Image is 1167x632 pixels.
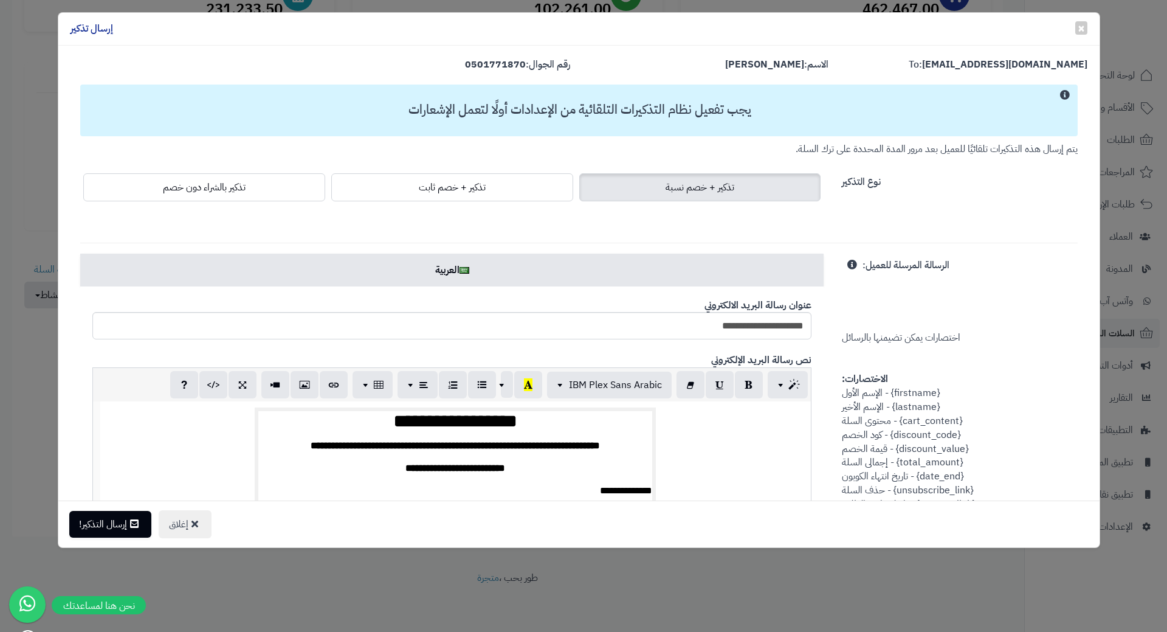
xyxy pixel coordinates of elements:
a: العربية [80,254,824,286]
span: اختصارات يمكن تضيمنها بالرسائل {firstname} - الإسم الأول {lastname} - الإسم الأخير {cart_content}... [842,258,975,512]
label: الاسم: [725,58,828,72]
img: ar.png [460,267,469,274]
span: تذكير + خصم نسبة [666,180,734,195]
label: نوع التذكير [842,170,881,189]
strong: الاختصارات: [842,372,888,386]
button: إرسال التذكير! [69,511,151,538]
h3: يجب تفعيل نظام التذكيرات التلقائية من الإعدادات أولًا لتعمل الإشعارات [86,103,1073,117]
b: نص رسالة البريد الإلكتروني [711,353,811,367]
span: تذكير + خصم ثابت [419,180,486,195]
label: To: [909,58,1087,72]
small: يتم إرسال هذه التذكيرات تلقائيًا للعميل بعد مرور المدة المحددة على ترك السلة. [796,142,1078,156]
b: عنوان رسالة البريد الالكتروني [704,298,811,313]
strong: 0501771870 [465,57,526,72]
label: الرسالة المرسلة للعميل: [862,254,949,273]
h4: إرسال تذكير [71,22,113,36]
span: IBM Plex Sans Arabic [569,378,662,392]
span: × [1078,19,1085,37]
label: رقم الجوال: [465,58,570,72]
span: تذكير بالشراء دون خصم [163,180,246,195]
strong: [EMAIL_ADDRESS][DOMAIN_NAME] [922,57,1087,72]
button: إغلاق [159,510,212,538]
strong: [PERSON_NAME] [725,57,804,72]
